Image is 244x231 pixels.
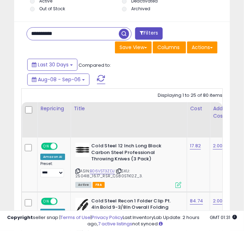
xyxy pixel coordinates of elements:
[190,197,203,205] a: 84.74
[79,62,111,69] span: Compared to:
[75,198,89,212] img: 31cw9lMdZ0L._SL40_.jpg
[91,143,177,164] b: Cold Steel 12 Inch Long Black Carbon Steel Professional Throwing Knives (3 Pack)
[75,143,89,157] img: 31lmA1FZBlL._SL40_.jpg
[190,142,201,149] a: 17.82
[40,161,65,177] div: Preset:
[27,73,89,85] button: Aug-08 - Sep-06
[213,142,223,149] a: 2.00
[131,6,150,12] label: Archived
[75,143,181,187] div: ASIN:
[7,214,33,221] strong: Copyright
[42,143,51,149] span: ON
[93,182,105,188] span: FBA
[74,105,184,112] div: Title
[38,61,69,68] span: Last 30 Days
[7,214,123,221] div: seller snap | |
[27,59,77,71] button: Last 30 Days
[88,214,237,227] div: Last InventoryLab Update: 2 hours ago, not synced.
[115,41,152,53] button: Save View
[158,92,222,99] div: Displaying 1 to 25 of 80 items
[157,44,180,51] span: Columns
[40,209,65,215] div: Amazon AI
[42,198,51,204] span: ON
[187,41,217,53] button: Actions
[98,220,133,227] a: 7 active listings
[213,197,223,205] a: 2.00
[190,105,207,112] div: Cost
[91,198,177,219] b: Cold Steel Recon 1 Folder Clip Pt. 4In Bold 9-3/8In Overall Folding Camping Knives, Black
[60,214,91,221] a: Terms of Use
[57,198,68,204] span: OFF
[92,214,123,221] a: Privacy Policy
[153,41,186,53] button: Columns
[210,214,237,221] span: 2025-10-7 01:31 GMT
[57,143,68,149] span: OFF
[40,105,68,112] div: Repricing
[75,168,143,179] span: | SKU: 250418_16.17_RSR_CS80STK12Z_3.
[38,76,81,83] span: Aug-08 - Sep-06
[39,6,65,12] label: Out of Stock
[75,182,92,188] span: All listings currently available for purchase on Amazon
[213,105,239,120] div: Additional Cost
[40,154,65,160] div: Amazon AI
[135,27,163,40] button: Filters
[90,168,115,174] a: B06VST3ZDJ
